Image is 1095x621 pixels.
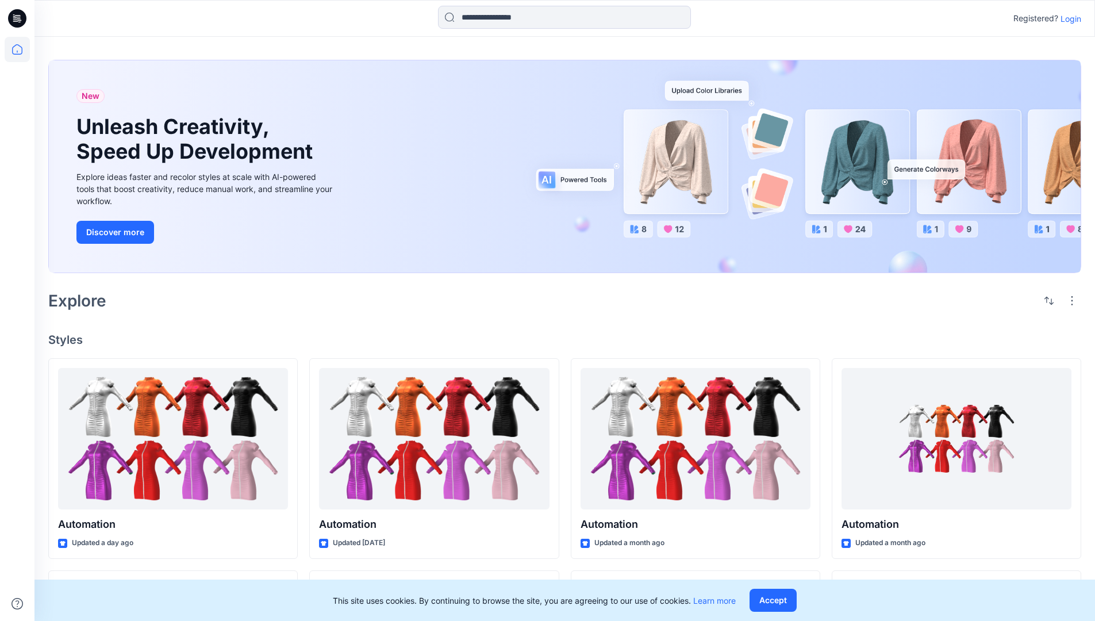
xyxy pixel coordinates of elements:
[594,537,664,549] p: Updated a month ago
[333,595,736,607] p: This site uses cookies. By continuing to browse the site, you are agreeing to our use of cookies.
[76,114,318,164] h1: Unleash Creativity, Speed Up Development
[72,537,133,549] p: Updated a day ago
[76,221,154,244] button: Discover more
[82,89,99,103] span: New
[333,537,385,549] p: Updated [DATE]
[693,596,736,605] a: Learn more
[842,516,1071,532] p: Automation
[48,333,1081,347] h4: Styles
[76,171,335,207] div: Explore ideas faster and recolor styles at scale with AI-powered tools that boost creativity, red...
[48,292,106,310] h2: Explore
[76,221,335,244] a: Discover more
[58,516,288,532] p: Automation
[319,516,549,532] p: Automation
[842,368,1071,510] a: Automation
[1061,13,1081,25] p: Login
[319,368,549,510] a: Automation
[58,368,288,510] a: Automation
[750,589,797,612] button: Accept
[1013,11,1058,25] p: Registered?
[581,516,810,532] p: Automation
[855,537,925,549] p: Updated a month ago
[581,368,810,510] a: Automation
